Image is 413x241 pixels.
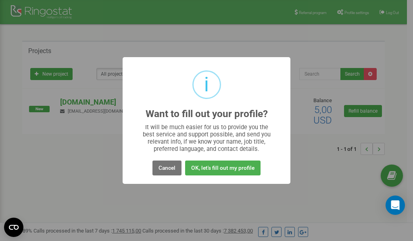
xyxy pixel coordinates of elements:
button: Open CMP widget [4,218,23,237]
div: Open Intercom Messenger [386,196,405,215]
div: i [204,72,209,98]
h2: Want to fill out your profile? [146,109,268,119]
button: OK, let's fill out my profile [185,161,261,175]
button: Cancel [152,161,181,175]
div: It will be much easier for us to provide you the best service and support possible, and send you ... [139,124,275,152]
